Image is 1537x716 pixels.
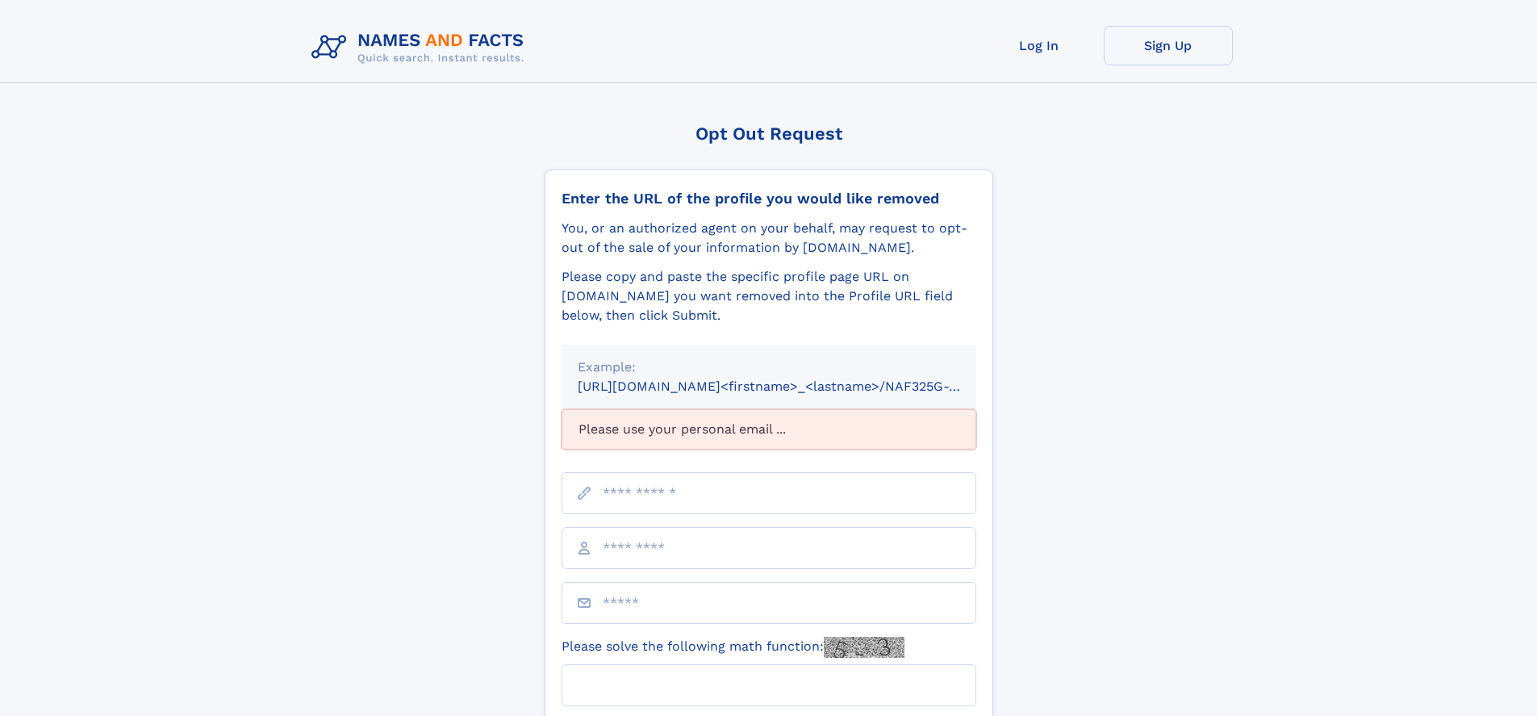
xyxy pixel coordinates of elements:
label: Please solve the following math function: [562,637,904,658]
div: You, or an authorized agent on your behalf, may request to opt-out of the sale of your informatio... [562,219,976,258]
div: Please copy and paste the specific profile page URL on [DOMAIN_NAME] you want removed into the Pr... [562,267,976,325]
img: Logo Names and Facts [305,26,537,69]
div: Opt Out Request [545,124,993,144]
a: Sign Up [1104,26,1233,65]
small: [URL][DOMAIN_NAME]<firstname>_<lastname>/NAF325G-xxxxxxxx [578,379,1007,394]
div: Enter the URL of the profile you would like removed [562,190,976,207]
div: Example: [578,358,960,377]
div: Please use your personal email ... [562,409,976,450]
a: Log In [975,26,1104,65]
